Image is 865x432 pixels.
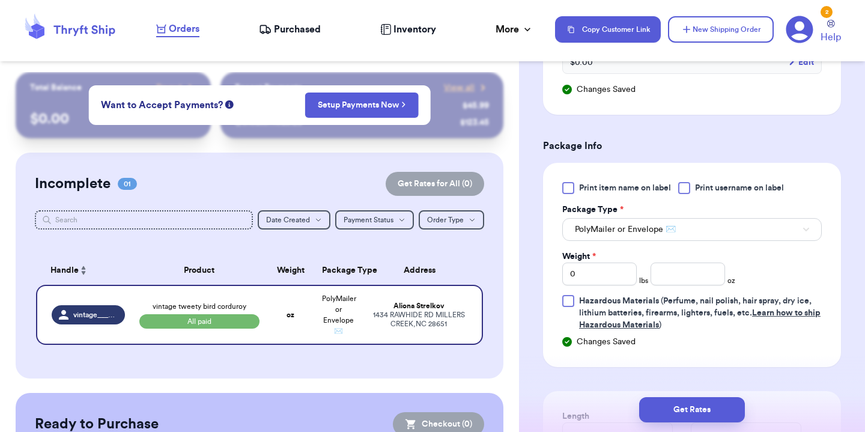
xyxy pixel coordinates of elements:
[579,297,659,305] span: Hazardous Materials
[315,256,363,285] th: Package Type
[118,178,137,190] span: 01
[267,256,315,285] th: Weight
[695,182,784,194] span: Print username on label
[496,22,533,37] div: More
[668,16,774,43] button: New Shipping Order
[427,216,464,224] span: Order Type
[335,210,414,230] button: Payment Status
[35,210,253,230] input: Search
[132,256,267,285] th: Product
[789,56,814,68] button: Edit
[821,30,841,44] span: Help
[101,98,223,112] span: Want to Accept Payments?
[386,172,484,196] button: Get Rates for All (0)
[156,82,182,94] span: Payout
[639,397,745,422] button: Get Rates
[579,182,671,194] span: Print item name on label
[727,276,735,285] span: oz
[562,251,596,263] label: Weight
[370,311,467,329] div: 1434 RAWHIDE RD MILLERS CREEK , NC 28651
[444,82,489,94] a: View all
[258,210,330,230] button: Date Created
[305,93,419,118] button: Setup Payments Now
[266,216,310,224] span: Date Created
[274,22,321,37] span: Purchased
[577,84,636,96] span: Changes Saved
[50,264,79,277] span: Handle
[786,16,813,43] a: 2
[543,139,841,153] h3: Package Info
[139,314,259,329] span: All paid
[579,297,821,329] span: (Perfume, nail polish, hair spray, dry ice, lithium batteries, firearms, lighters, fuels, etc. )
[419,210,484,230] button: Order Type
[156,82,196,94] a: Payout
[73,310,118,320] span: vintage___birdie
[380,22,436,37] a: Inventory
[575,224,676,236] span: PolyMailer or Envelope ✉️
[363,256,483,285] th: Address
[287,311,294,318] strong: oz
[169,22,199,36] span: Orders
[393,22,436,37] span: Inventory
[153,303,246,310] span: vintage tweety bird corduroy
[460,117,489,129] div: $ 123.45
[821,20,841,44] a: Help
[463,100,489,112] div: $ 45.99
[318,99,406,111] a: Setup Payments Now
[156,22,199,37] a: Orders
[370,302,467,311] div: Aliona Strelkov
[35,174,111,193] h2: Incomplete
[322,295,356,335] span: PolyMailer or Envelope ✉️
[344,216,393,224] span: Payment Status
[259,22,321,37] a: Purchased
[79,263,88,278] button: Sort ascending
[639,276,648,285] span: lbs
[30,82,82,94] p: Total Balance
[30,109,196,129] p: $ 0.00
[562,218,822,241] button: PolyMailer or Envelope ✉️
[570,56,593,68] span: $ 0.00
[821,6,833,18] div: 2
[444,82,475,94] span: View all
[562,204,624,216] label: Package Type
[235,82,302,94] p: Recent Payments
[577,336,636,348] span: Changes Saved
[555,16,661,43] button: Copy Customer Link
